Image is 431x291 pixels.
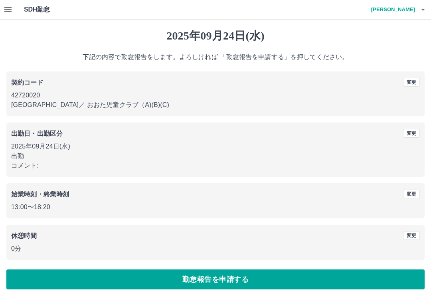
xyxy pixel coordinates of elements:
p: 0分 [11,244,420,253]
b: 出勤日・出勤区分 [11,130,63,137]
p: 下記の内容で勤怠報告をします。よろしければ 「勤怠報告を申請する」を押してください。 [6,52,425,62]
p: 13:00 〜 18:20 [11,202,420,212]
b: 休憩時間 [11,232,37,239]
button: 変更 [403,78,420,87]
p: 42720020 [11,91,420,100]
b: 契約コード [11,79,43,86]
p: [GEOGRAPHIC_DATA] ／ おおた児童クラブ（A)(B)(C) [11,100,420,110]
h1: 2025年09月24日(水) [6,29,425,43]
p: 出勤 [11,151,420,161]
button: 変更 [403,190,420,198]
p: コメント: [11,161,420,170]
button: 変更 [403,231,420,240]
button: 変更 [403,129,420,138]
b: 始業時刻・終業時刻 [11,191,69,198]
button: 勤怠報告を申請する [6,269,425,289]
p: 2025年09月24日(水) [11,142,420,151]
